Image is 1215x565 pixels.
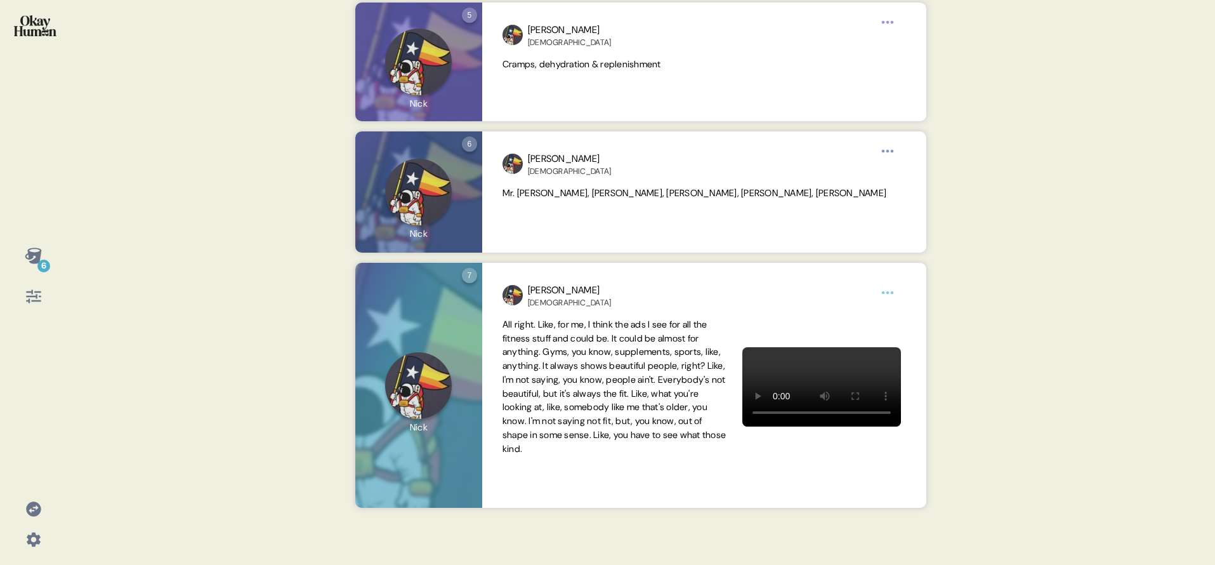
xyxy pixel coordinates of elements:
div: 7 [462,268,477,283]
div: 5 [462,8,477,23]
span: Mr. [PERSON_NAME], [PERSON_NAME], [PERSON_NAME], [PERSON_NAME], [PERSON_NAME] [502,187,886,199]
div: 6 [37,260,50,272]
div: [DEMOGRAPHIC_DATA] [528,37,612,48]
span: All right. Like, for me, I think the ads I see for all the fitness stuff and could be. It could b... [502,319,726,455]
img: okayhuman.3b1b6348.png [14,15,56,36]
div: 6 [462,136,477,152]
div: [PERSON_NAME] [528,23,612,37]
div: [DEMOGRAPHIC_DATA] [528,298,612,308]
img: profilepic_24115809971444759.jpg [502,285,523,305]
span: Cramps, dehydration & replenishment [502,58,661,70]
div: [DEMOGRAPHIC_DATA] [528,166,612,176]
img: profilepic_24115809971444759.jpg [502,154,523,174]
img: profilepic_24115809971444759.jpg [502,25,523,45]
div: [PERSON_NAME] [528,283,612,298]
div: [PERSON_NAME] [528,152,612,166]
